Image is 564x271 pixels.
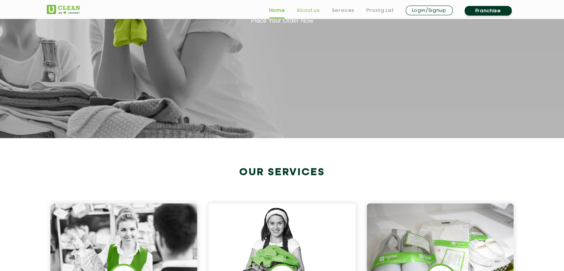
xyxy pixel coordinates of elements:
a: Services [332,6,354,15]
img: UClean Laundry and Dry Cleaning [47,5,80,14]
h2: Our Services [47,166,518,179]
a: Franchise [465,6,512,16]
a: About us [297,6,320,15]
a: Home [269,6,285,15]
a: Pricing List [366,6,394,15]
a: Login/Signup [406,6,453,15]
a: Place Your Order Now [251,17,313,25]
